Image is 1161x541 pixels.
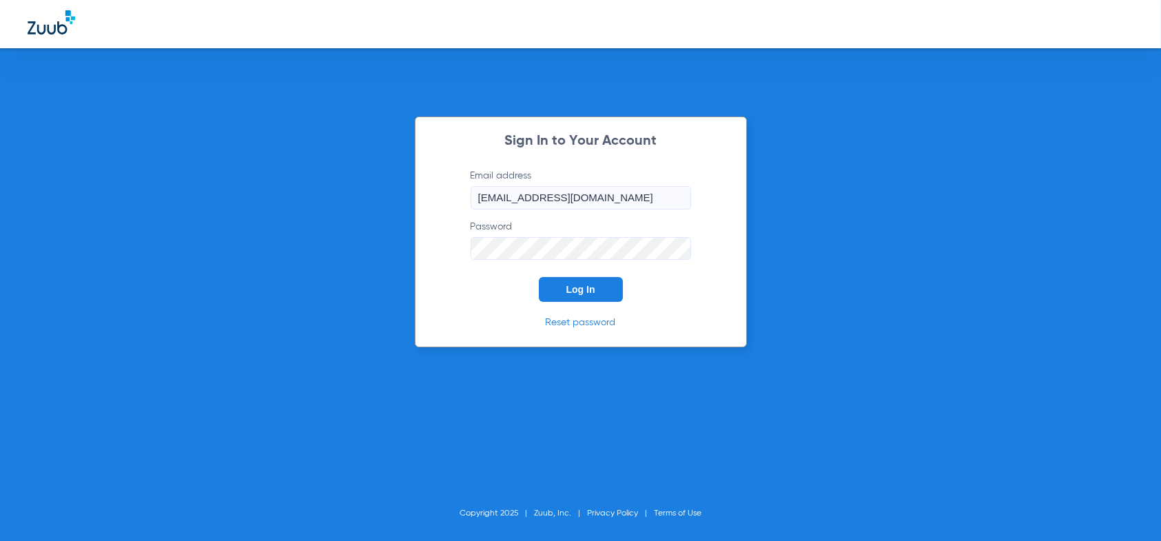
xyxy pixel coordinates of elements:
[654,509,701,518] a: Terms of Use
[28,10,75,34] img: Zuub Logo
[450,134,712,148] h2: Sign In to Your Account
[460,507,534,520] li: Copyright 2025
[534,507,587,520] li: Zuub, Inc.
[546,318,616,327] a: Reset password
[471,186,691,210] input: Email address
[471,237,691,261] input: Password
[566,284,595,295] span: Log In
[587,509,638,518] a: Privacy Policy
[539,277,623,302] button: Log In
[471,220,691,261] label: Password
[471,169,691,210] label: Email address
